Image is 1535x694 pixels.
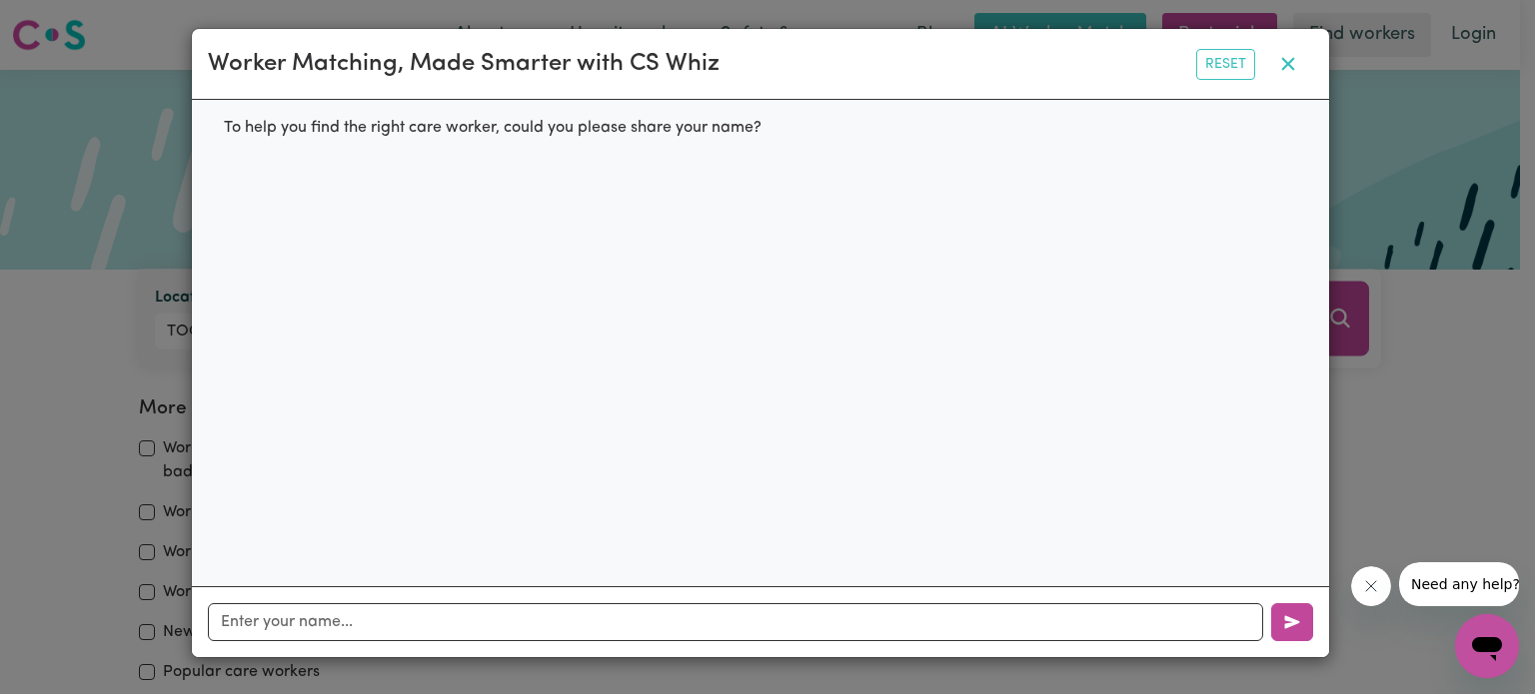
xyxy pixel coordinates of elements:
span: Need any help? [12,14,121,30]
input: Enter your name... [208,603,1263,641]
div: To help you find the right care worker, could you please share your name? [208,100,777,156]
button: Reset [1196,49,1255,80]
iframe: Message from company [1399,562,1519,606]
iframe: Button to launch messaging window [1455,614,1519,678]
iframe: Close message [1351,566,1391,606]
div: Worker Matching, Made Smarter with CS Whiz [208,46,720,82]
